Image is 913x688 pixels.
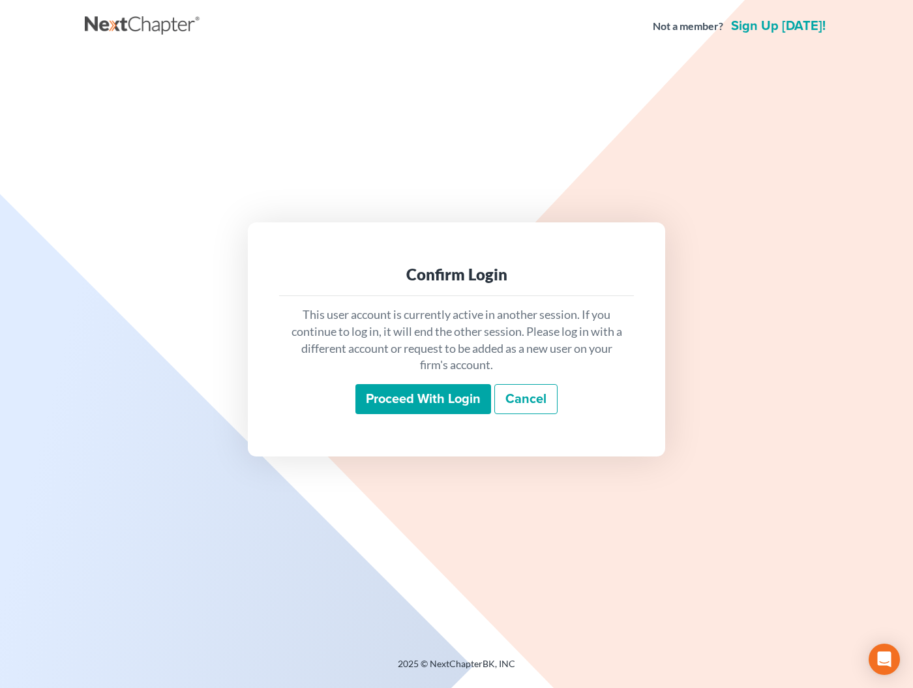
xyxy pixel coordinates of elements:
div: 2025 © NextChapterBK, INC [85,657,828,681]
div: Open Intercom Messenger [869,644,900,675]
div: Confirm Login [290,264,623,285]
a: Cancel [494,384,558,414]
strong: Not a member? [653,19,723,34]
p: This user account is currently active in another session. If you continue to log in, it will end ... [290,307,623,374]
input: Proceed with login [355,384,491,414]
a: Sign up [DATE]! [728,20,828,33]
